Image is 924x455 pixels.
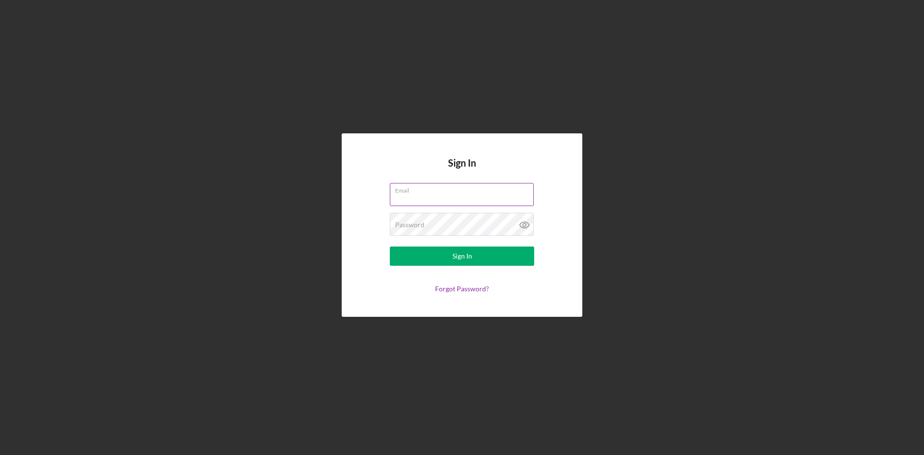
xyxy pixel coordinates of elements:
a: Forgot Password? [435,285,489,293]
div: Sign In [452,247,472,266]
label: Password [395,221,424,229]
label: Email [395,183,534,194]
h4: Sign In [448,157,476,183]
button: Sign In [390,247,534,266]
